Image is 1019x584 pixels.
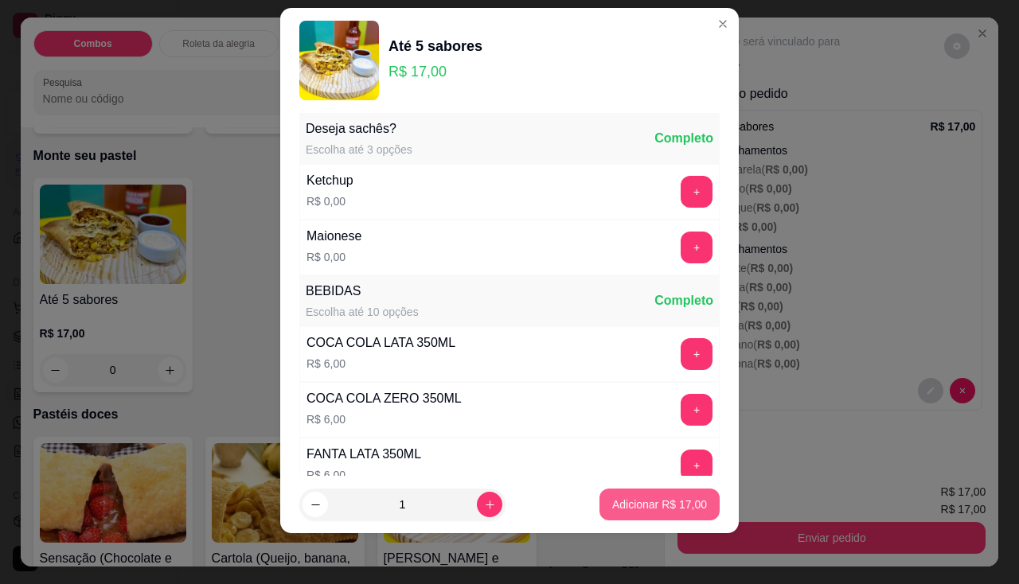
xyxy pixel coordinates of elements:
div: Ketchup [306,171,353,190]
div: COCA COLA ZERO 350ML [306,389,462,408]
button: Adicionar R$ 17,00 [599,489,720,520]
div: Maionese [306,227,361,246]
p: R$ 0,00 [306,249,361,265]
div: Escolha até 10 opções [306,304,419,320]
p: R$ 17,00 [388,60,482,83]
p: R$ 0,00 [306,193,353,209]
button: increase-product-quantity [477,492,502,517]
div: BEBIDAS [306,282,419,301]
button: add [681,394,713,426]
img: product-image [299,21,379,100]
p: R$ 6,00 [306,411,462,427]
button: add [681,450,713,481]
div: COCA COLA LATA 350ML [306,333,455,352]
button: decrease-product-quantity [303,492,328,517]
div: FANTA LATA 350ML [306,445,421,464]
div: Escolha até 3 opções [306,142,412,158]
div: Completo [654,129,713,148]
p: R$ 6,00 [306,356,455,372]
button: add [681,232,713,263]
div: Até 5 sabores [388,35,482,57]
button: add [681,176,713,208]
p: R$ 6,00 [306,467,421,483]
button: Close [710,11,736,37]
div: Deseja sachês? [306,119,412,138]
p: Adicionar R$ 17,00 [612,496,707,512]
div: Completo [654,291,713,310]
button: add [681,338,713,370]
